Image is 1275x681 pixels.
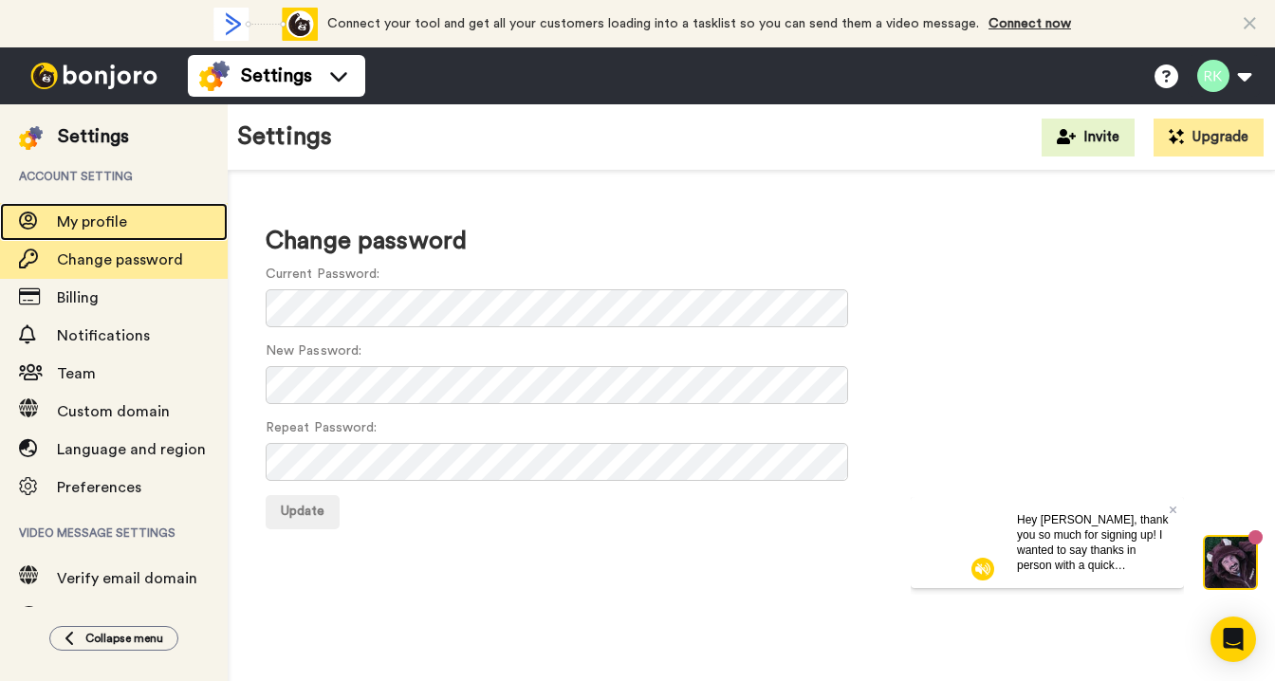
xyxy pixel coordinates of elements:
span: Update [281,505,324,518]
button: Invite [1042,119,1135,156]
span: Custom domain [57,404,170,419]
div: Settings [58,123,129,150]
img: settings-colored.svg [199,61,230,91]
span: Hey [PERSON_NAME], thank you so much for signing up! I wanted to say thanks in person with a quic... [106,16,257,212]
h1: Change password [266,228,1237,255]
label: Repeat Password: [266,418,377,438]
span: Team [57,366,96,381]
span: Settings [241,63,312,89]
button: Upgrade [1154,119,1264,156]
img: c638375f-eacb-431c-9714-bd8d08f708a7-1584310529.jpg [2,4,53,55]
img: mute-white.svg [61,61,83,83]
span: Connect your tool and get all your customers loading into a tasklist so you can send them a video... [327,17,979,30]
label: New Password: [266,341,361,361]
button: Update [266,495,340,529]
span: Collapse menu [85,631,163,646]
a: Connect now [989,17,1071,30]
div: Open Intercom Messenger [1210,617,1256,662]
span: Verify email domain [57,571,197,586]
span: Preferences [57,480,141,495]
h1: Settings [237,123,332,151]
label: Current Password: [266,265,379,285]
img: settings-colored.svg [19,126,43,150]
button: Collapse menu [49,626,178,651]
span: Billing [57,290,99,305]
span: Notifications [57,328,150,343]
div: animation [213,8,318,41]
span: Change password [57,252,183,267]
span: Language and region [57,442,206,457]
span: My profile [57,214,127,230]
img: bj-logo-header-white.svg [23,63,165,89]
